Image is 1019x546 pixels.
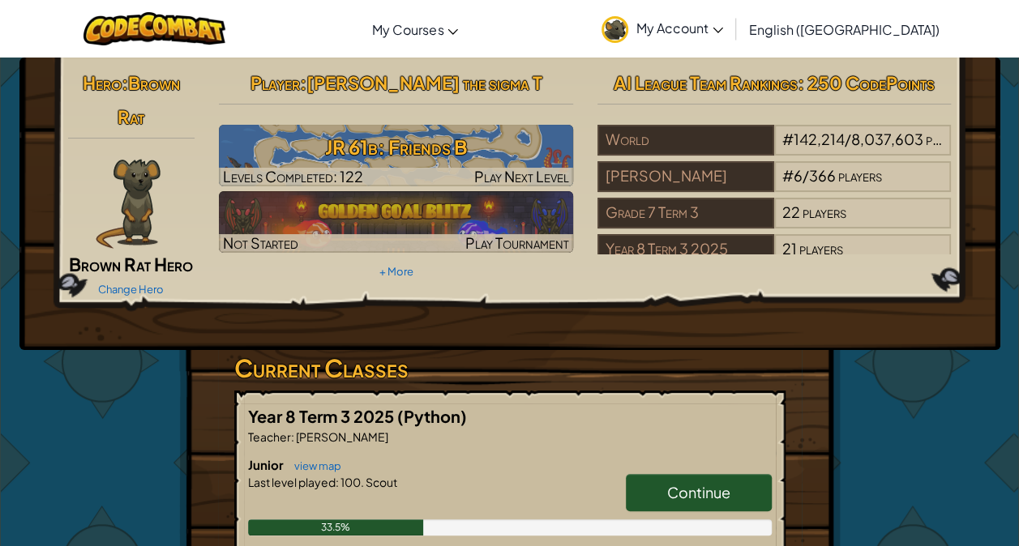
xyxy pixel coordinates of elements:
span: 6 [794,166,803,185]
span: Player [250,71,299,94]
span: Play Tournament [465,233,569,252]
div: Year 8 Term 3 2025 [597,234,774,265]
a: + More [379,265,413,278]
span: English ([GEOGRAPHIC_DATA]) [749,21,940,38]
div: World [597,125,774,156]
span: My Account [636,19,723,36]
span: : [291,429,294,444]
span: (Python) [397,406,467,426]
span: Play Next Level [474,167,569,186]
h3: Current Classes [234,350,786,386]
a: Change Hero [98,283,164,296]
span: : 250 CodePoints [798,71,935,94]
a: [PERSON_NAME]#6/366players [597,177,952,195]
div: 33.5% [248,519,423,535]
span: Year 8 Term 3 2025 [248,406,397,426]
span: Not Started [223,233,298,252]
span: 21 [782,239,797,258]
span: / [803,166,809,185]
a: My Courses [364,7,466,51]
a: My Account [593,3,731,54]
span: : [336,475,339,489]
span: AI League Team Rankings [614,71,798,94]
span: players [803,203,846,221]
img: CodeCombat logo [83,12,225,45]
img: JR 61b: Friends B [219,125,573,186]
span: players [799,239,843,258]
a: English ([GEOGRAPHIC_DATA]) [741,7,948,51]
img: MAR09-Rat%20Paper%20Doll.png [96,159,161,249]
img: Golden Goal [219,191,573,253]
a: World#142,214/8,037,603players [597,140,952,159]
a: view map [286,459,341,472]
span: 8,037,603 [851,130,923,148]
span: / [845,130,851,148]
span: 142,214 [794,130,845,148]
h3: JR 61b: Friends B [219,129,573,165]
a: Play Next Level [219,125,573,186]
span: 366 [809,166,836,185]
a: Not StartedPlay Tournament [219,191,573,253]
span: [PERSON_NAME] [294,429,388,444]
span: Brown Rat Hero [69,253,193,275]
a: Grade 7 Term 322players [597,213,952,232]
span: players [838,166,882,185]
span: 22 [782,203,800,221]
img: avatar [602,16,628,43]
span: Brown Rat [118,71,180,128]
span: [PERSON_NAME] the sigma T [306,71,542,94]
span: : [299,71,306,94]
span: : [122,71,128,94]
span: Last level played [248,475,336,489]
span: Scout [364,475,397,489]
span: players [926,130,970,148]
span: Junior [248,457,286,472]
span: Continue [667,483,730,501]
div: Grade 7 Term 3 [597,198,774,228]
span: Levels Completed: 122 [223,167,363,186]
span: Teacher [248,429,291,444]
span: # [782,130,794,148]
span: My Courses [372,21,443,38]
div: [PERSON_NAME] [597,161,774,192]
span: Hero [83,71,122,94]
span: 100. [339,475,364,489]
a: Year 8 Term 3 202521players [597,250,952,268]
span: # [782,166,794,185]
